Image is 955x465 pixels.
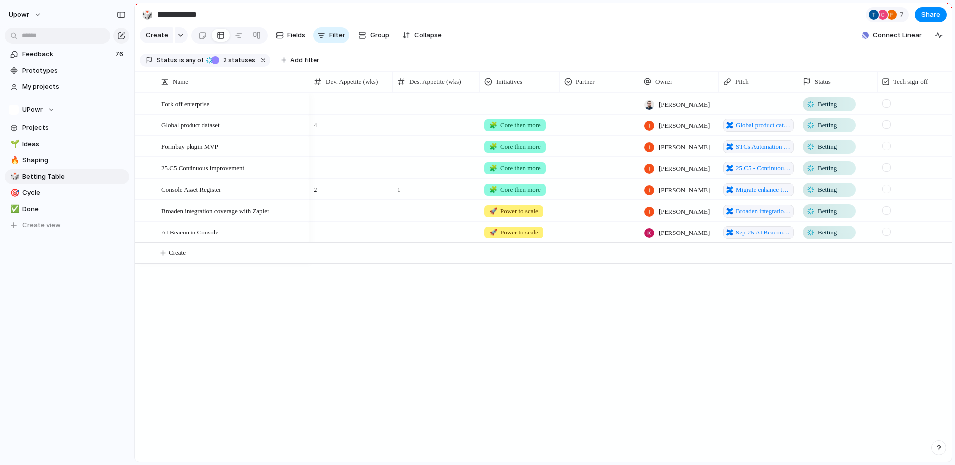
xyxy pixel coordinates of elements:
span: Partner [576,77,595,87]
a: Prototypes [5,63,129,78]
a: 25.C5 - Continuous improvement pitch items [723,162,794,175]
span: Betting [818,228,837,237]
span: Filter [329,30,345,40]
span: Betting [818,120,837,130]
span: statuses [220,56,255,65]
span: 2 [310,179,392,195]
span: Tech sign-off [893,77,928,87]
a: 🔥Shaping [5,153,129,168]
span: Share [921,10,940,20]
span: Core then more [489,185,541,195]
span: Status [157,56,177,65]
span: Broaden integration coverage with Zapier [161,205,269,216]
button: 2 statuses [204,55,257,66]
button: isany of [177,55,205,66]
span: Global product dataset [161,119,220,130]
span: [PERSON_NAME] [659,121,710,131]
span: Core then more [489,142,541,152]
span: Create view [22,220,61,230]
a: Migrate enhance the Asset Register [723,183,794,196]
span: Prototypes [22,66,126,76]
span: Add filter [290,56,319,65]
span: UPowr [22,105,43,115]
span: [PERSON_NAME] [659,207,710,217]
a: 🌱Ideas [5,137,129,152]
span: Power to scale [489,228,538,237]
button: 🎲 [139,7,155,23]
span: Projects [22,123,126,133]
span: Done [22,204,126,214]
a: Broaden integration coverage with Zapier [723,205,794,218]
button: Add filter [275,53,325,67]
span: Core then more [489,163,541,173]
button: Group [353,27,394,43]
button: 🎲 [9,172,19,182]
span: Migrate enhance the Asset Register [736,185,791,195]
span: My projects [22,82,126,92]
button: Connect Linear [858,28,926,43]
span: Collapse [414,30,442,40]
button: 🌱 [9,139,19,149]
span: Name [173,77,188,87]
span: 🧩 [489,143,497,150]
a: Global product catalogue dataset [723,119,794,132]
span: Fork off enterprise [161,98,209,109]
span: Betting Table [22,172,126,182]
a: 🎯Cycle [5,185,129,200]
span: 🧩 [489,164,497,172]
span: 4 [310,115,392,130]
span: Dev. Appetite (wks) [326,77,378,87]
span: [PERSON_NAME] [659,142,710,152]
a: Projects [5,120,129,135]
span: upowr [9,10,29,20]
span: 🚀 [489,207,497,215]
button: ✅ [9,204,19,214]
span: 25.C5 Continuous improvement [161,162,244,173]
span: 2 [220,56,228,64]
div: 🔥 [10,155,17,166]
span: STCs Automation Plugin [736,142,791,152]
span: 1 [393,179,479,195]
span: Ideas [22,139,126,149]
button: 🔥 [9,155,19,165]
span: Owner [655,77,672,87]
span: [PERSON_NAME] [659,164,710,174]
span: Sep-25 AI Beacon inside Console to improve Customer Self-Service Feedback pitch [736,228,791,237]
button: Share [915,7,947,22]
a: Sep-25 AI Beacon inside Console to improve Customer Self-Service Feedback pitch [723,226,794,239]
span: 🧩 [489,186,497,193]
span: Status [815,77,831,87]
button: Collapse [398,27,446,43]
span: Pitch [735,77,749,87]
span: Feedback [22,49,112,59]
button: Fields [272,27,309,43]
span: is [179,56,184,65]
span: any of [184,56,203,65]
span: Create [169,248,186,258]
span: Global product catalogue dataset [736,120,791,130]
button: Create view [5,218,129,232]
span: Group [370,30,389,40]
button: 🎯 [9,188,19,198]
span: Cycle [22,188,126,198]
div: ✅Done [5,202,129,217]
a: STCs Automation Plugin [723,140,794,153]
a: Feedback76 [5,47,129,62]
button: Create [140,27,173,43]
button: upowr [4,7,47,23]
button: Filter [313,27,349,43]
div: 🎲 [10,171,17,182]
span: Fields [287,30,305,40]
span: Initiatives [496,77,522,87]
a: 🎲Betting Table [5,169,129,184]
span: Broaden integration coverage with Zapier [736,206,791,216]
span: Formbay plugin MVP [161,140,218,152]
div: 🎯 [10,187,17,199]
span: Betting [818,185,837,195]
span: Betting [818,99,837,109]
div: 🎲 [142,8,153,21]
